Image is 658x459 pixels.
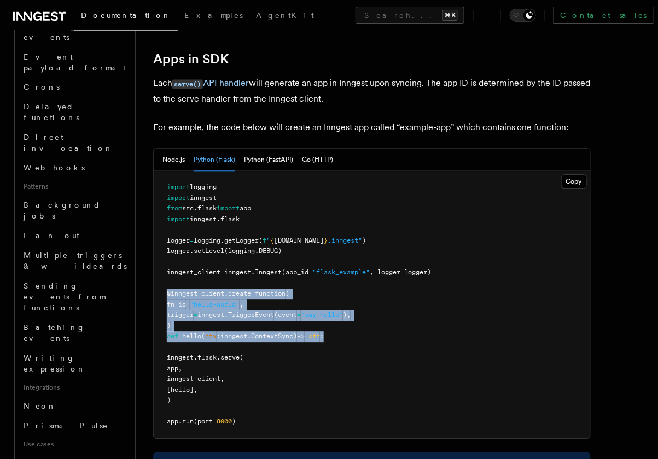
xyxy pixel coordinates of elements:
[263,237,266,244] span: f
[247,332,251,340] span: .
[24,52,126,72] span: Event payload format
[162,149,185,171] button: Node.js
[282,268,308,276] span: (app_id
[220,332,247,340] span: inngest
[167,386,197,393] span: [hello],
[19,196,129,226] a: Background jobs
[24,201,101,221] span: Background jobs
[217,417,232,425] span: 8000
[224,290,228,297] span: .
[19,276,129,318] a: Sending events from functions
[297,311,301,319] span: =
[182,332,201,340] span: hello
[197,204,217,212] span: flask
[301,311,343,319] span: "say-hello"
[190,237,194,244] span: =
[19,349,129,379] a: Writing expression
[194,354,197,361] span: .
[19,226,129,246] a: Fan out
[270,237,274,244] span: {
[153,75,591,107] p: Each will generate an app in Inngest upon syncing. The app ID is determined by the ID passed to t...
[24,103,79,122] span: Delayed functions
[172,79,203,89] code: serve()
[194,204,197,212] span: .
[167,322,171,329] span: )
[74,3,178,31] a: Documentation
[19,97,129,128] a: Delayed functions
[167,396,171,404] span: )
[217,332,220,340] span: :
[24,83,60,92] span: Crons
[19,78,129,97] a: Crons
[24,164,85,173] span: Webhooks
[167,237,190,244] span: logger
[297,332,305,340] span: ->
[167,204,182,212] span: from
[240,301,243,308] span: ,
[328,237,362,244] span: .inngest"
[259,237,263,244] span: (
[251,332,297,340] span: ContextSync)
[561,174,587,189] button: Copy
[167,332,178,340] span: def
[24,232,79,240] span: Fan out
[251,268,255,276] span: .
[205,332,217,340] span: ctx
[19,397,129,416] a: Neon
[167,417,178,425] span: app
[24,282,105,313] span: Sending events from functions
[232,417,236,425] span: )
[308,332,320,340] span: str
[194,237,220,244] span: logging
[24,133,113,153] span: Direct invocation
[153,120,591,135] p: For example, the code below will create an Inngest app called “example-app” which contains one fu...
[19,318,129,349] a: Batching events
[308,268,312,276] span: =
[186,301,190,308] span: =
[286,290,289,297] span: (
[266,237,270,244] span: "
[201,332,205,340] span: (
[312,268,370,276] span: "flask_example"
[194,417,213,425] span: (port
[244,149,293,171] button: Python (FastAPI)
[167,290,224,297] span: @inngest_client
[167,215,190,223] span: import
[167,247,190,255] span: logger
[182,417,194,425] span: run
[442,10,458,21] kbd: ⌘K
[404,268,431,276] span: logger)
[240,204,251,212] span: app
[197,354,217,361] span: flask
[356,7,464,24] button: Search...⌘K
[167,268,220,276] span: inngest_client
[81,11,171,20] span: Documentation
[24,422,108,431] span: Prisma Pulse
[249,3,321,30] a: AgentKit
[19,47,129,78] a: Event payload format
[370,268,400,276] span: , logger
[167,354,194,361] span: inngest
[324,237,328,244] span: }
[217,215,220,223] span: .
[197,311,228,319] span: inngest.
[213,417,217,425] span: =
[19,128,129,158] a: Direct invocation
[19,178,129,196] span: Patterns
[167,364,182,372] span: app,
[343,311,351,319] span: ),
[320,332,324,340] span: :
[172,78,249,88] a: serve()API handler
[167,194,190,202] span: import
[19,379,129,397] span: Integrations
[24,354,86,374] span: Writing expression
[194,311,197,319] span: =
[24,323,85,343] span: Batching events
[220,215,240,223] span: flask
[228,290,286,297] span: create_function
[224,268,251,276] span: inngest
[167,375,224,382] span: inngest_client,
[224,247,282,255] span: (logging.DEBUG)
[217,354,220,361] span: .
[24,402,56,411] span: Neon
